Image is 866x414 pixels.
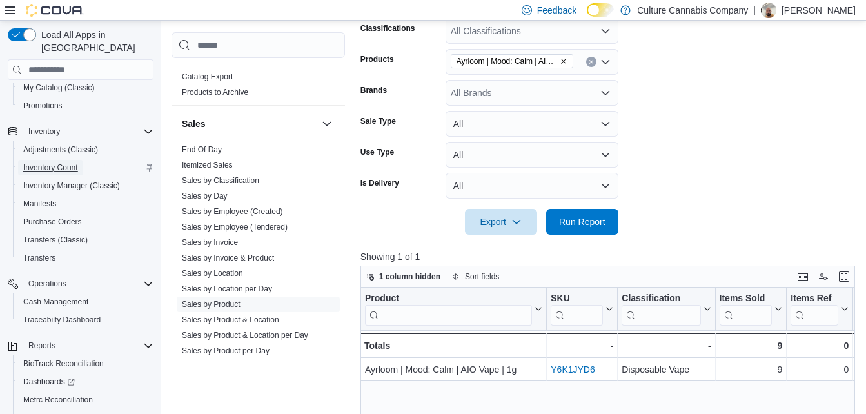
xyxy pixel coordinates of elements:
[360,54,394,64] label: Products
[18,178,125,193] a: Inventory Manager (Classic)
[600,57,611,67] button: Open list of options
[13,97,159,115] button: Promotions
[622,293,700,305] div: Classification
[360,116,396,126] label: Sale Type
[587,3,614,17] input: Dark Mode
[18,312,153,328] span: Traceabilty Dashboard
[182,117,317,130] button: Sales
[551,293,603,326] div: SKU URL
[13,213,159,231] button: Purchase Orders
[18,374,80,389] a: Dashboards
[361,269,446,284] button: 1 column hidden
[637,3,748,18] p: Culture Cannabis Company
[36,28,153,54] span: Load All Apps in [GEOGRAPHIC_DATA]
[23,181,120,191] span: Inventory Manager (Classic)
[719,293,772,305] div: Items Sold
[182,88,248,97] a: Products to Archive
[182,207,283,216] a: Sales by Employee (Created)
[559,215,605,228] span: Run Report
[23,124,65,139] button: Inventory
[816,269,831,284] button: Display options
[18,294,93,310] a: Cash Management
[182,176,259,185] a: Sales by Classification
[182,175,259,186] span: Sales by Classification
[365,293,542,326] button: Product
[546,209,618,235] button: Run Report
[28,340,55,351] span: Reports
[551,293,613,326] button: SKU
[719,362,782,377] div: 9
[473,209,529,235] span: Export
[23,124,153,139] span: Inventory
[18,98,68,113] a: Promotions
[172,69,345,105] div: Products
[836,269,852,284] button: Enter fullscreen
[600,26,611,36] button: Open list of options
[365,293,532,326] div: Product
[18,232,93,248] a: Transfers (Classic)
[182,330,308,340] span: Sales by Product & Location per Day
[23,217,82,227] span: Purchase Orders
[13,79,159,97] button: My Catalog (Classic)
[182,331,308,340] a: Sales by Product & Location per Day
[791,293,838,326] div: Items Ref
[791,293,849,326] button: Items Ref
[360,250,860,263] p: Showing 1 of 1
[182,144,222,155] span: End Of Day
[23,377,75,387] span: Dashboards
[18,214,87,230] a: Purchase Orders
[18,374,153,389] span: Dashboards
[782,3,856,18] p: [PERSON_NAME]
[23,235,88,245] span: Transfers (Classic)
[18,312,106,328] a: Traceabilty Dashboard
[28,126,60,137] span: Inventory
[182,161,233,170] a: Itemized Sales
[719,338,782,353] div: 9
[465,209,537,235] button: Export
[182,160,233,170] span: Itemized Sales
[13,231,159,249] button: Transfers (Classic)
[23,276,153,291] span: Operations
[360,85,387,95] label: Brands
[23,315,101,325] span: Traceabilty Dashboard
[3,123,159,141] button: Inventory
[182,253,274,263] span: Sales by Invoice & Product
[537,4,576,17] span: Feedback
[182,145,222,154] a: End Of Day
[182,206,283,217] span: Sales by Employee (Created)
[26,4,84,17] img: Cova
[18,294,153,310] span: Cash Management
[23,276,72,291] button: Operations
[360,178,399,188] label: Is Delivery
[182,237,238,248] span: Sales by Invoice
[182,315,279,324] a: Sales by Product & Location
[446,173,618,199] button: All
[600,88,611,98] button: Open list of options
[182,222,288,232] span: Sales by Employee (Tendered)
[23,338,61,353] button: Reports
[13,141,159,159] button: Adjustments (Classic)
[18,392,98,408] a: Metrc Reconciliation
[447,269,504,284] button: Sort fields
[622,338,711,353] div: -
[182,253,274,262] a: Sales by Invoice & Product
[791,362,849,377] div: 0
[18,178,153,193] span: Inventory Manager (Classic)
[18,196,61,212] a: Manifests
[365,362,542,377] div: Ayrloom | Mood: Calm | AIO Vape | 1g
[13,293,159,311] button: Cash Management
[13,195,159,213] button: Manifests
[182,284,272,294] span: Sales by Location per Day
[182,315,279,325] span: Sales by Product & Location
[622,362,711,377] div: Disposable Vape
[182,284,272,293] a: Sales by Location per Day
[364,338,542,353] div: Totals
[319,116,335,132] button: Sales
[18,392,153,408] span: Metrc Reconciliation
[18,250,61,266] a: Transfers
[18,356,109,371] a: BioTrack Reconciliation
[360,147,394,157] label: Use Type
[182,299,241,310] span: Sales by Product
[18,214,153,230] span: Purchase Orders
